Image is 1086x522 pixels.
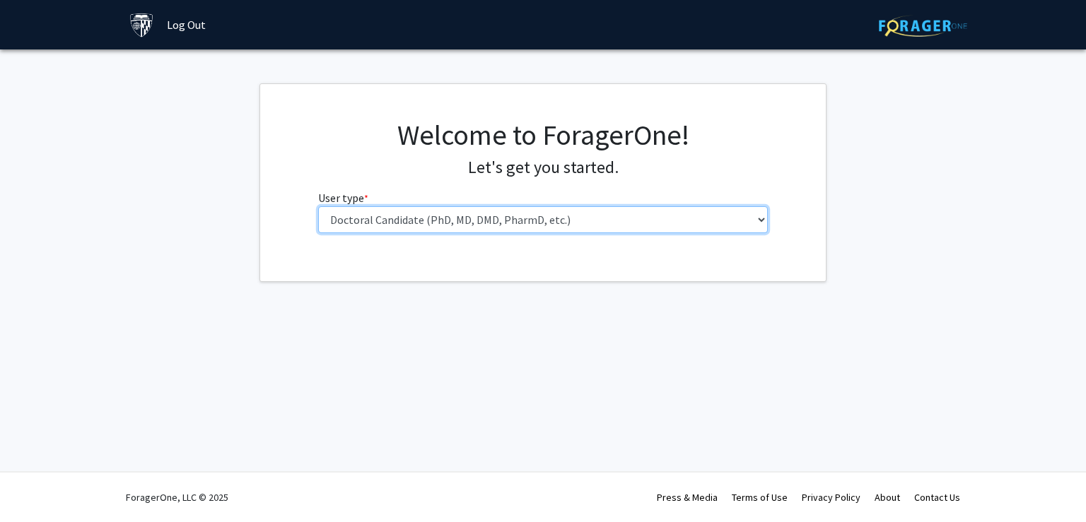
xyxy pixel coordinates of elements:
[879,15,967,37] img: ForagerOne Logo
[914,491,960,504] a: Contact Us
[126,473,228,522] div: ForagerOne, LLC © 2025
[732,491,788,504] a: Terms of Use
[875,491,900,504] a: About
[318,158,769,178] h4: Let's get you started.
[318,189,368,206] label: User type
[802,491,860,504] a: Privacy Policy
[129,13,154,37] img: Johns Hopkins University Logo
[657,491,718,504] a: Press & Media
[11,458,60,511] iframe: Chat
[318,118,769,152] h1: Welcome to ForagerOne!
